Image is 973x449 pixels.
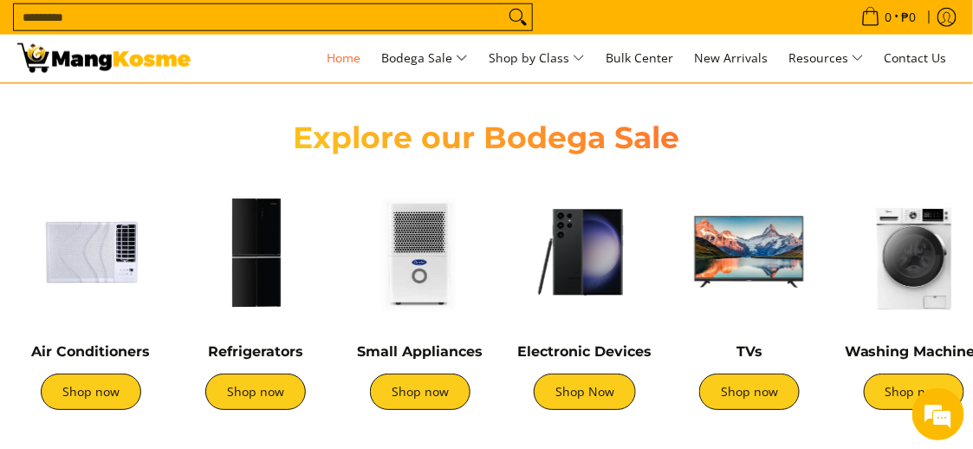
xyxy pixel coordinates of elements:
img: Mang Kosme: Your Home Appliances Warehouse Sale Partner! [17,43,191,73]
h2: Explore our Bodega Sale [256,119,717,156]
span: Home [327,49,360,66]
a: Shop by Class [480,35,594,81]
a: TVs [736,343,762,360]
span: 0 [883,11,895,23]
a: Refrigerators [208,343,303,360]
a: Shop now [699,374,800,410]
a: Shop now [864,374,964,410]
a: Shop now [41,374,141,410]
a: Contact Us [876,35,956,81]
img: TVs [676,179,823,326]
a: Shop now [205,374,306,410]
img: Small Appliances [347,179,494,326]
button: Search [504,4,532,30]
span: Bodega Sale [381,48,468,69]
span: Resources [788,48,864,69]
a: Resources [780,35,872,81]
a: Shop now [370,374,470,410]
span: Shop by Class [489,48,585,69]
a: Small Appliances [358,343,483,360]
a: New Arrivals [685,35,776,81]
a: Bulk Center [597,35,682,81]
span: • [856,8,922,27]
nav: Main Menu [208,35,956,81]
a: Air Conditioners [32,343,151,360]
span: ₱0 [899,11,919,23]
a: Shop Now [534,374,636,410]
span: Contact Us [885,49,947,66]
a: Home [318,35,369,81]
span: Bulk Center [606,49,673,66]
span: New Arrivals [694,49,768,66]
a: Electronic Devices [518,343,652,360]
img: Electronic Devices [511,179,658,326]
a: Bodega Sale [373,35,477,81]
img: Air Conditioners [17,179,165,326]
img: Refrigerators [182,179,329,326]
